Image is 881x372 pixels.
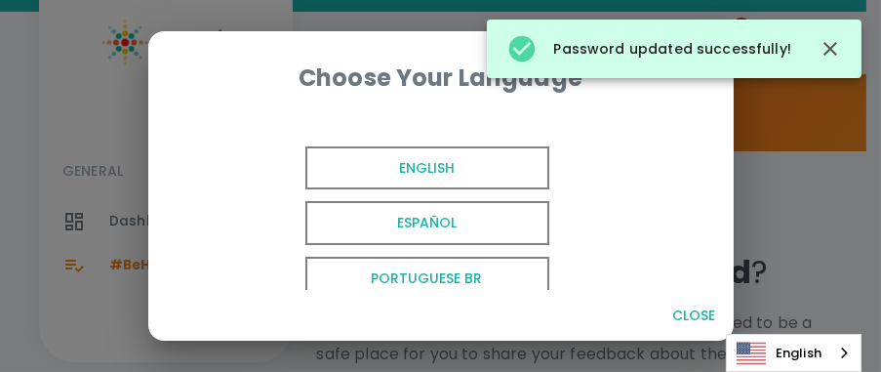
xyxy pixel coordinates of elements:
[726,334,861,372] div: Language
[727,335,861,371] a: English
[235,195,557,251] button: Español
[235,251,557,307] button: Portuguese BR
[305,201,549,245] span: Español
[506,25,791,72] div: Password updated successfully!
[726,334,861,372] aside: Language selected: English
[663,298,726,334] button: Close
[235,141,557,196] button: English
[305,257,549,301] span: Portuguese BR
[180,62,702,94] div: Choose Your Language
[305,146,549,190] span: English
